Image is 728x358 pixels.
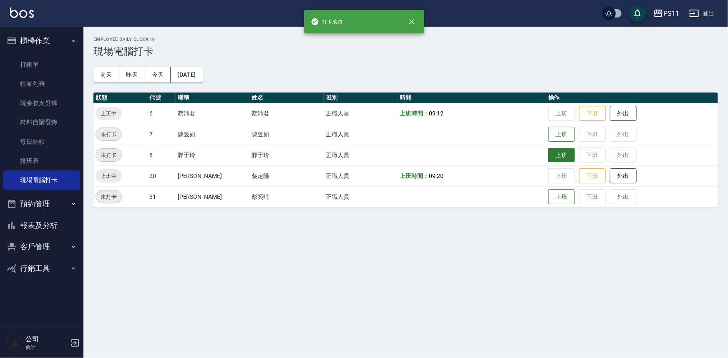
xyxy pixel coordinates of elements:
[400,110,429,117] b: 上班時間：
[3,93,80,113] a: 現金收支登錄
[249,93,324,103] th: 姓名
[176,124,250,145] td: 陳昱如
[3,193,80,215] button: 預約管理
[629,5,646,22] button: save
[3,74,80,93] a: 帳單列表
[579,168,606,184] button: 下班
[147,124,175,145] td: 7
[686,6,718,21] button: 登出
[3,215,80,236] button: 報表及分析
[10,8,34,18] img: Logo
[650,5,683,22] button: PS11
[548,127,575,142] button: 上班
[147,165,175,186] td: 20
[3,55,80,74] a: 打帳單
[3,151,80,170] a: 排班表
[546,93,718,103] th: 操作
[3,30,80,52] button: 櫃檯作業
[324,165,398,186] td: 正職人員
[176,165,250,186] td: [PERSON_NAME]
[3,170,80,190] a: 現場電腦打卡
[7,335,23,351] img: Person
[398,93,546,103] th: 時間
[147,93,175,103] th: 代號
[324,93,398,103] th: 班別
[548,189,575,205] button: 上班
[3,258,80,279] button: 行銷工具
[93,93,147,103] th: 狀態
[176,103,250,124] td: 蔡沛君
[663,8,679,19] div: PS11
[249,145,324,165] td: 郭于玲
[93,67,119,83] button: 前天
[311,18,343,26] span: 打卡成功
[249,165,324,186] td: 蔡定陽
[403,13,421,31] button: close
[176,186,250,207] td: [PERSON_NAME]
[324,103,398,124] td: 正職人員
[145,67,171,83] button: 今天
[429,173,443,179] span: 09:20
[25,335,68,343] h5: 公司
[249,103,324,124] td: 蔡沛君
[324,145,398,165] td: 正職人員
[96,130,121,139] span: 未打卡
[324,124,398,145] td: 正職人員
[147,145,175,165] td: 8
[579,106,606,121] button: 下班
[548,148,575,163] button: 上班
[324,186,398,207] td: 正職人員
[25,343,68,351] p: 會計
[429,110,443,117] span: 09:12
[176,93,250,103] th: 暱稱
[610,106,637,121] button: 外出
[93,45,718,57] h3: 現場電腦打卡
[249,186,324,207] td: 彭奕晴
[3,113,80,132] a: 材料自購登錄
[249,124,324,145] td: 陳昱如
[3,132,80,151] a: 每日結帳
[3,236,80,258] button: 客戶管理
[147,186,175,207] td: 31
[96,193,121,201] span: 未打卡
[171,67,202,83] button: [DATE]
[96,172,122,180] span: 上班中
[400,173,429,179] b: 上班時間：
[610,168,637,184] button: 外出
[96,109,122,118] span: 上班中
[176,145,250,165] td: 郭于玲
[147,103,175,124] td: 6
[93,37,718,42] h2: Employee Daily Clock In
[96,151,121,160] span: 未打卡
[119,67,145,83] button: 昨天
